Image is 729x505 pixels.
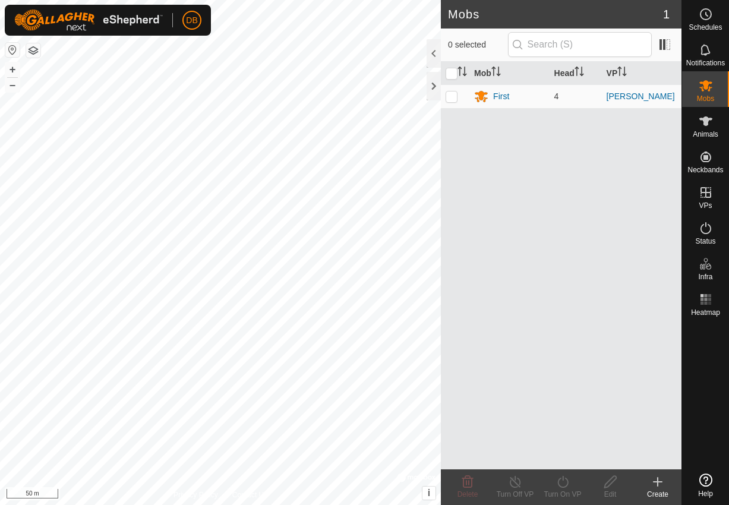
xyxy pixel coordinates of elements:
[687,166,723,173] span: Neckbands
[232,490,267,500] a: Contact Us
[448,7,663,21] h2: Mobs
[491,68,501,78] p-sorticon: Activate to sort
[173,490,218,500] a: Privacy Policy
[617,68,627,78] p-sorticon: Activate to sort
[699,202,712,209] span: VPs
[457,68,467,78] p-sorticon: Activate to sort
[689,24,722,31] span: Schedules
[607,91,675,101] a: [PERSON_NAME]
[457,490,478,498] span: Delete
[663,5,670,23] span: 1
[693,131,718,138] span: Animals
[14,10,163,31] img: Gallagher Logo
[493,90,509,103] div: First
[697,95,714,102] span: Mobs
[26,43,40,58] button: Map Layers
[550,62,602,85] th: Head
[428,488,430,498] span: i
[586,489,634,500] div: Edit
[698,490,713,497] span: Help
[448,39,508,51] span: 0 selected
[698,273,712,280] span: Infra
[695,238,715,245] span: Status
[469,62,549,85] th: Mob
[634,489,681,500] div: Create
[682,469,729,502] a: Help
[539,489,586,500] div: Turn On VP
[491,489,539,500] div: Turn Off VP
[691,309,720,316] span: Heatmap
[575,68,584,78] p-sorticon: Activate to sort
[554,91,559,101] span: 4
[5,62,20,77] button: +
[602,62,681,85] th: VP
[422,487,435,500] button: i
[5,78,20,92] button: –
[5,43,20,57] button: Reset Map
[186,14,197,27] span: DB
[686,59,725,67] span: Notifications
[508,32,652,57] input: Search (S)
